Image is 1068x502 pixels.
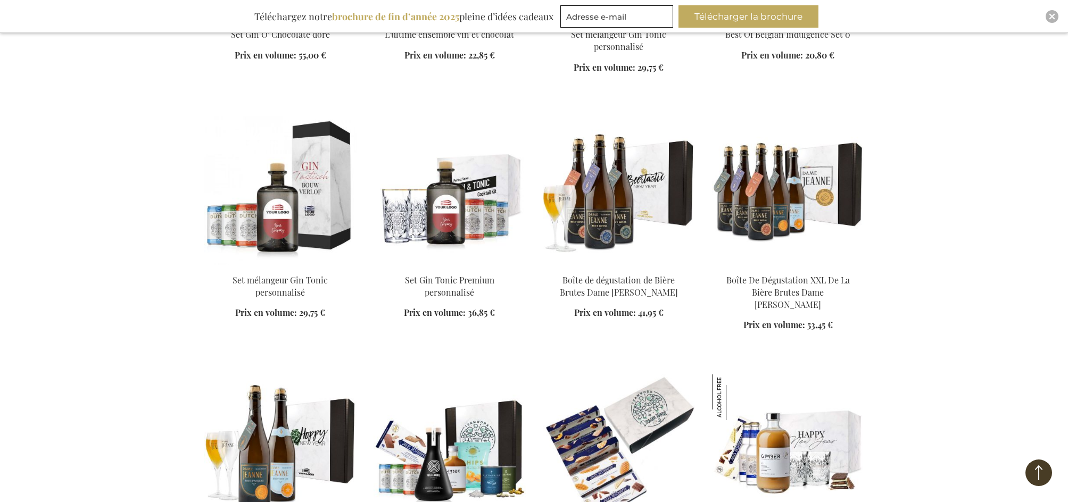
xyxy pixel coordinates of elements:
span: Prix en volume: [235,49,296,61]
form: marketing offers and promotions [560,5,676,31]
img: Dame Jeanne Champagne Beer XXL Tasting Box [712,116,864,265]
a: Boîte De Dégustation XXL De La Bière Brutes Dame [PERSON_NAME] [726,274,850,310]
img: Boîte de 4 O'Clock Delight [712,374,758,420]
span: Prix en volume: [404,49,466,61]
span: 53,45 € [807,319,833,330]
div: Close [1046,10,1058,23]
a: Set mélangeur Gin Tonic personnalisé [204,261,357,271]
input: Adresse e-mail [560,5,673,28]
span: 29,75 € [638,62,664,73]
a: Set Gin Tonic Premium personnalisé [405,274,494,298]
a: Prix en volume: 55,00 € [235,49,326,62]
img: Close [1049,13,1055,20]
button: Télécharger la brochure [678,5,818,28]
span: Prix en volume: [404,307,466,318]
img: GIN TONIC COCKTAIL SET [374,116,526,265]
span: 29,75 € [299,307,325,318]
b: brochure de fin d’année 2025 [332,10,459,23]
a: Prix en volume: 22,85 € [404,49,495,62]
span: Prix en volume: [235,307,297,318]
a: Dame Jeanne Champagne Beer XXL Tasting Box [712,261,864,271]
a: Prix en volume: 36,85 € [404,307,495,319]
a: Dame Jeanne Royal Champagne Beer Tasting Box [543,261,695,271]
span: Prix en volume: [574,307,636,318]
a: Prix en volume: 29,75 € [235,307,325,319]
a: Set Gin O' Chocolate doré [231,29,330,40]
a: Prix en volume: 41,95 € [574,307,664,319]
img: Dame Jeanne Royal Champagne Beer Tasting Box [543,116,695,265]
a: Best Of Belgian Indulgence Set 0 [725,29,850,40]
a: Set mélangeur Gin Tonic personnalisé [233,274,328,298]
img: Set mélangeur Gin Tonic personnalisé [204,116,357,265]
span: 22,85 € [468,49,495,61]
a: Prix en volume: 29,75 € [574,62,664,74]
span: Prix en volume: [741,49,803,61]
span: 55,00 € [299,49,326,61]
span: Prix en volume: [574,62,635,73]
span: 41,95 € [638,307,664,318]
a: Prix en volume: 53,45 € [743,319,833,331]
span: 36,85 € [468,307,495,318]
a: GIN TONIC COCKTAIL SET [374,261,526,271]
span: 20,80 € [805,49,834,61]
a: L'ultime ensemble vin et chocolat [385,29,514,40]
a: Boîte de dégustation de Bière Brutes Dame [PERSON_NAME] [560,274,678,298]
div: Téléchargez notre pleine d’idées cadeaux [250,5,558,28]
span: Prix en volume: [743,319,805,330]
a: Prix en volume: 20,80 € [741,49,834,62]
